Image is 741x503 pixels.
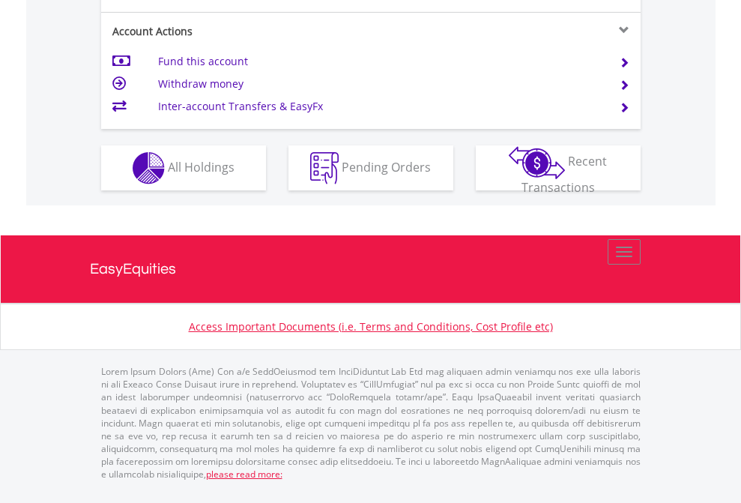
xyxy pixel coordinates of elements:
[206,468,282,481] a: please read more:
[101,365,641,481] p: Lorem Ipsum Dolors (Ame) Con a/e SeddOeiusmod tem InciDiduntut Lab Etd mag aliquaen admin veniamq...
[189,319,553,334] a: Access Important Documents (i.e. Terms and Conditions, Cost Profile etc)
[288,145,453,190] button: Pending Orders
[509,146,565,179] img: transactions-zar-wht.png
[133,152,165,184] img: holdings-wht.png
[101,24,371,39] div: Account Actions
[476,145,641,190] button: Recent Transactions
[90,235,652,303] a: EasyEquities
[158,95,601,118] td: Inter-account Transfers & EasyFx
[158,50,601,73] td: Fund this account
[158,73,601,95] td: Withdraw money
[168,158,235,175] span: All Holdings
[101,145,266,190] button: All Holdings
[310,152,339,184] img: pending_instructions-wht.png
[342,158,431,175] span: Pending Orders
